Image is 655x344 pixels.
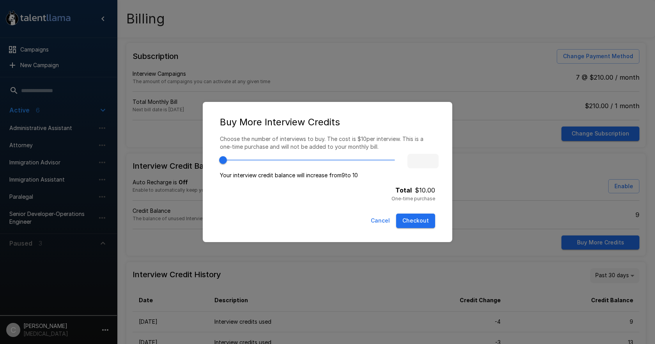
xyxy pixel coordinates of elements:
[368,214,393,228] button: Cancel
[395,186,412,194] b: Total
[396,214,435,228] button: Checkout
[220,135,435,151] p: Choose the number of interviews to buy. The cost is $ 10 per interview. This is a one-time purcha...
[220,171,435,179] p: Your interview credit balance will increase from 9 to 10
[391,195,435,203] span: One-time purchase
[415,185,435,195] p: $ 10.00
[211,110,444,135] h2: Buy More Interview Credits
